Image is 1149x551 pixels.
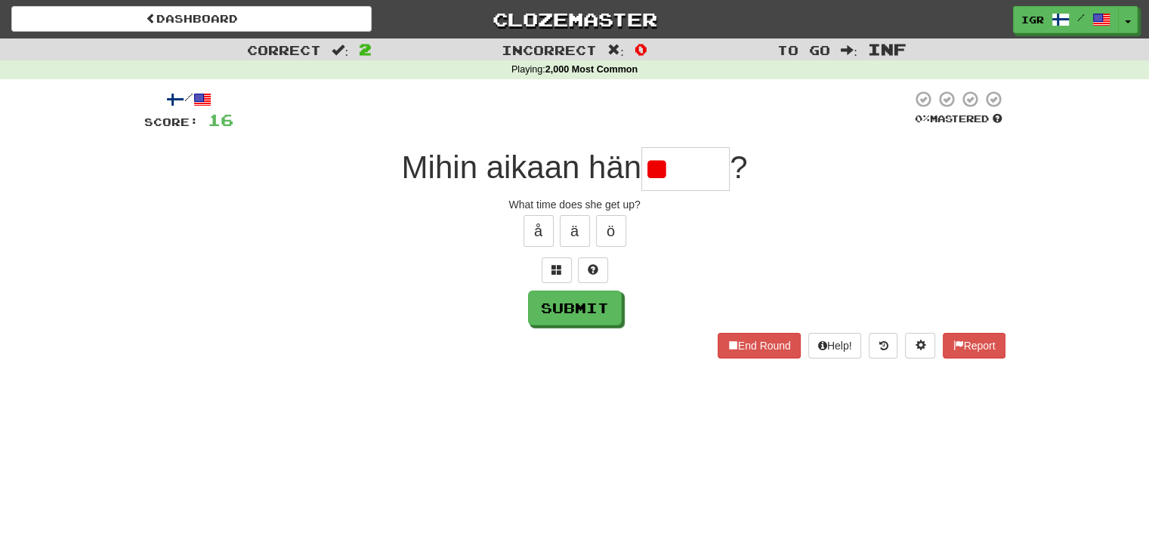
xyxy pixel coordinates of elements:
span: Inf [868,40,907,58]
button: å [524,215,554,247]
span: Score: [144,115,199,128]
a: Clozemaster [394,6,755,32]
div: / [144,90,233,109]
span: Mihin aikaan hän [402,149,642,185]
span: To go [777,42,830,57]
strong: 2,000 Most Common [545,64,638,75]
div: Mastered [912,112,1005,126]
button: Switch sentence to multiple choice alt+p [542,257,572,283]
button: ö [596,215,626,247]
button: Report [943,333,1005,359]
a: Dashboard [11,6,372,32]
span: / [1077,12,1085,23]
button: End Round [718,333,801,359]
button: Help! [808,333,862,359]
span: ? [730,149,747,185]
span: : [332,44,348,57]
span: 0 [635,40,647,58]
span: : [607,44,624,57]
span: 0 % [915,112,930,125]
button: Round history (alt+y) [869,333,897,359]
span: Incorrect [502,42,597,57]
span: Igr [1021,13,1044,26]
button: Single letter hint - you only get 1 per sentence and score half the points! alt+h [578,257,608,283]
span: 16 [208,110,233,129]
span: : [841,44,857,57]
button: ä [560,215,590,247]
span: 2 [359,40,372,58]
button: Submit [528,291,622,325]
a: Igr / [1013,6,1119,33]
span: Correct [247,42,321,57]
div: What time does she get up? [144,197,1005,212]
